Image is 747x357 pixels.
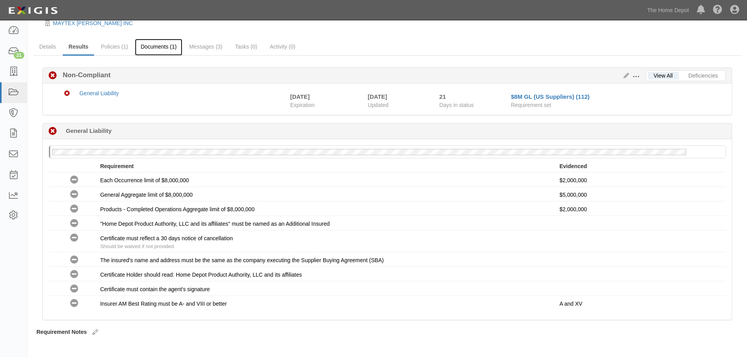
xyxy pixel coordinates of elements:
[100,272,302,278] span: Certificate Holder should read: Home Depot Product Authority, LLC and its affiliates
[560,176,720,184] p: $2,000,000
[70,299,78,308] i: No Coverage
[290,101,362,109] span: Expiration
[63,39,95,56] a: Results
[53,20,133,26] a: MAYTEX [PERSON_NAME] INC
[100,286,210,292] span: Certificate must contain the agent's signature
[713,5,722,15] i: Help Center - Complianz
[70,205,78,213] i: No Coverage
[648,72,679,80] a: View All
[33,39,62,54] a: Details
[511,102,551,108] span: Requirement set
[439,92,505,101] div: Since 07/21/2025
[643,2,693,18] a: The Home Depot
[620,72,629,79] a: Edit Results
[100,235,233,241] span: Certificate must reflect a 30 days notice of cancellation
[100,192,193,198] span: General Aggregate limit of $8,000,000
[560,205,720,213] p: $2,000,000
[70,176,78,184] i: No Coverage
[100,221,329,227] span: "Home Depot Product Authority, LLC and its affiliates" must be named as an Additional Insured
[70,234,78,242] i: No Coverage
[511,93,590,100] a: $8M GL (US Suppliers) (112)
[70,270,78,279] i: No Coverage
[100,301,227,307] span: Insurer AM Best Rating must be A- and VIII or better
[560,300,720,308] p: A and XV
[95,39,134,54] a: Policies (1)
[560,163,587,169] strong: Evidenced
[70,190,78,199] i: No Coverage
[49,72,57,80] i: Non-Compliant
[57,71,111,80] b: Non-Compliant
[100,163,134,169] strong: Requirement
[14,52,24,59] div: 21
[100,177,189,183] span: Each Occurrence limit of $8,000,000
[229,39,263,54] a: Tasks (0)
[100,257,383,263] span: The insured's name and address must be the same as the company executing the Supplier Buying Agre...
[64,91,70,96] i: Non-Compliant
[368,102,389,108] span: Updated
[135,39,183,56] a: Documents (1)
[70,256,78,264] i: No Coverage
[683,72,724,80] a: Deficiencies
[100,206,254,212] span: Products - Completed Operations Aggregate limit of $8,000,000
[439,102,474,108] span: Days in status
[49,127,57,136] i: Non-Compliant 21 days (since 07/21/2025)
[66,127,112,135] b: General Liability
[264,39,301,54] a: Activity (0)
[100,243,174,249] span: Should be waived if not provided
[36,328,87,336] label: Requirement Notes
[368,92,428,101] div: [DATE]
[79,90,118,96] a: General Liability
[183,39,228,54] a: Messages (3)
[290,92,310,101] div: [DATE]
[70,285,78,293] i: No Coverage
[70,219,78,228] i: No Coverage
[6,4,60,18] img: logo-5460c22ac91f19d4615b14bd174203de0afe785f0fc80cf4dbbc73dc1793850b.png
[560,191,720,199] p: $5,000,000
